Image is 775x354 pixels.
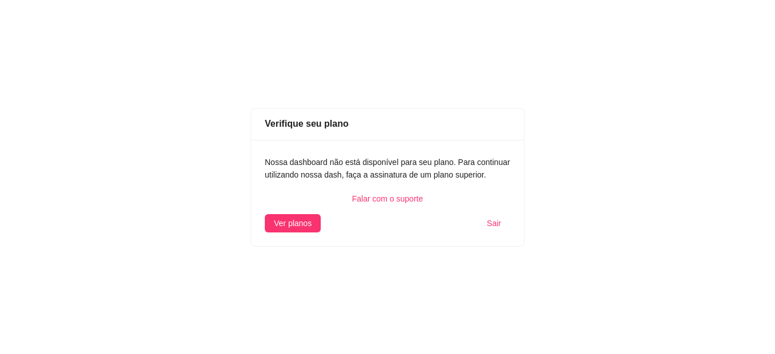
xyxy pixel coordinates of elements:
[265,156,510,181] div: Nossa dashboard não está disponível para seu plano. Para continuar utilizando nossa dash, faça a ...
[487,217,501,230] span: Sair
[265,192,510,205] a: Falar com o suporte
[274,217,312,230] span: Ver planos
[478,214,510,232] button: Sair
[265,214,321,232] button: Ver planos
[265,116,510,131] div: Verifique seu plano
